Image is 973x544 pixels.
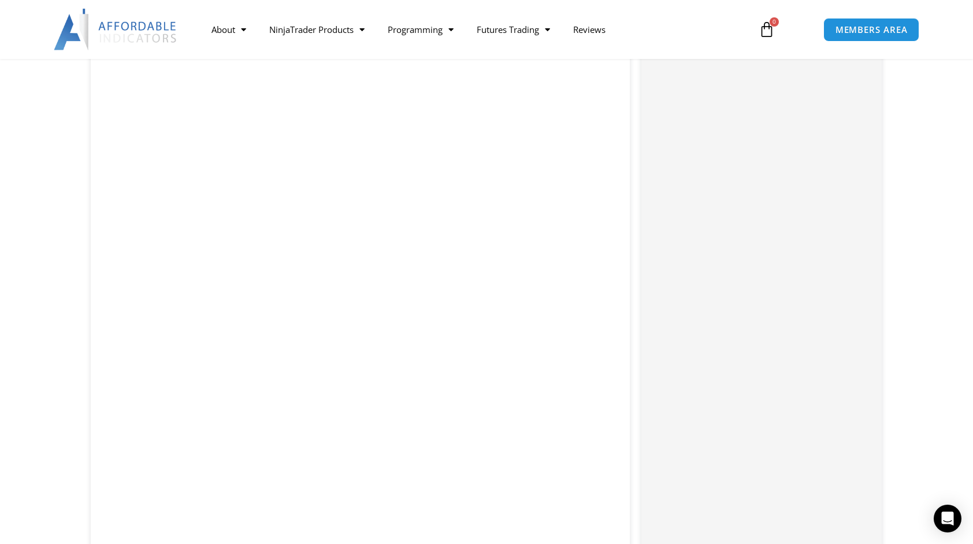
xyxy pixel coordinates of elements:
a: Reviews [562,16,617,43]
img: LogoAI | Affordable Indicators – NinjaTrader [54,9,178,50]
a: 0 [741,13,792,46]
span: 0 [770,17,779,27]
span: MEMBERS AREA [835,25,908,34]
a: NinjaTrader Products [258,16,376,43]
nav: Menu [200,16,745,43]
a: Futures Trading [465,16,562,43]
div: Open Intercom Messenger [934,505,961,532]
a: Programming [376,16,465,43]
a: MEMBERS AREA [823,18,920,42]
a: About [200,16,258,43]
